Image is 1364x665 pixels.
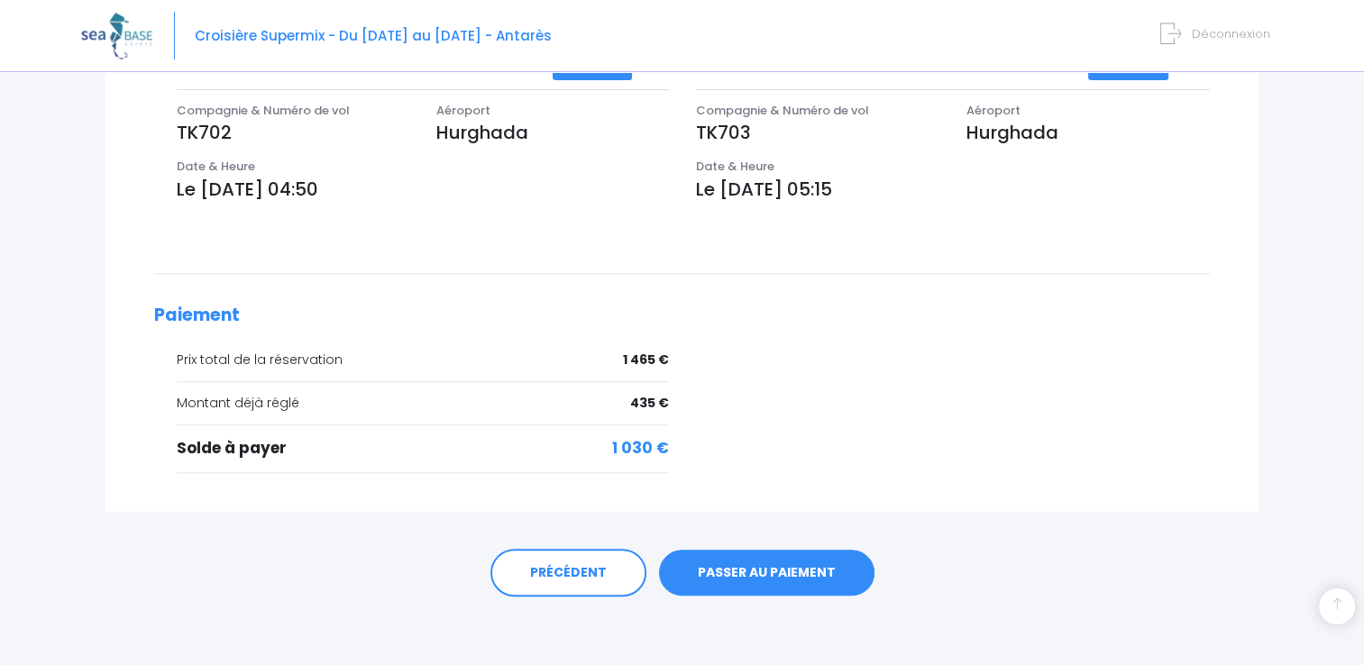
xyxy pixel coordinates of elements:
[696,176,1211,203] p: Le [DATE] 05:15
[154,305,1210,326] h2: Paiement
[696,158,774,175] span: Date & Heure
[436,119,669,146] p: Hurghada
[659,550,874,597] a: PASSER AU PAIEMENT
[966,102,1021,119] span: Aéroport
[177,351,669,369] div: Prix total de la réservation
[177,158,255,175] span: Date & Heure
[177,176,669,203] p: Le [DATE] 04:50
[177,394,669,413] div: Montant déjà réglé
[630,394,669,413] span: 435 €
[177,437,669,460] div: Solde à payer
[163,53,553,74] h3: Arrivée en [GEOGRAPHIC_DATA]
[490,549,646,597] a: PRÉCÉDENT
[966,119,1210,146] p: Hurghada
[195,26,552,45] span: Croisière Supermix - Du [DATE] au [DATE] - Antarès
[696,102,869,119] span: Compagnie & Numéro de vol
[436,102,490,119] span: Aéroport
[1192,25,1270,42] span: Déconnexion
[623,351,669,369] span: 1 465 €
[612,437,669,460] span: 1 030 €
[177,119,409,146] p: TK702
[696,119,939,146] p: TK703
[177,102,350,119] span: Compagnie & Numéro de vol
